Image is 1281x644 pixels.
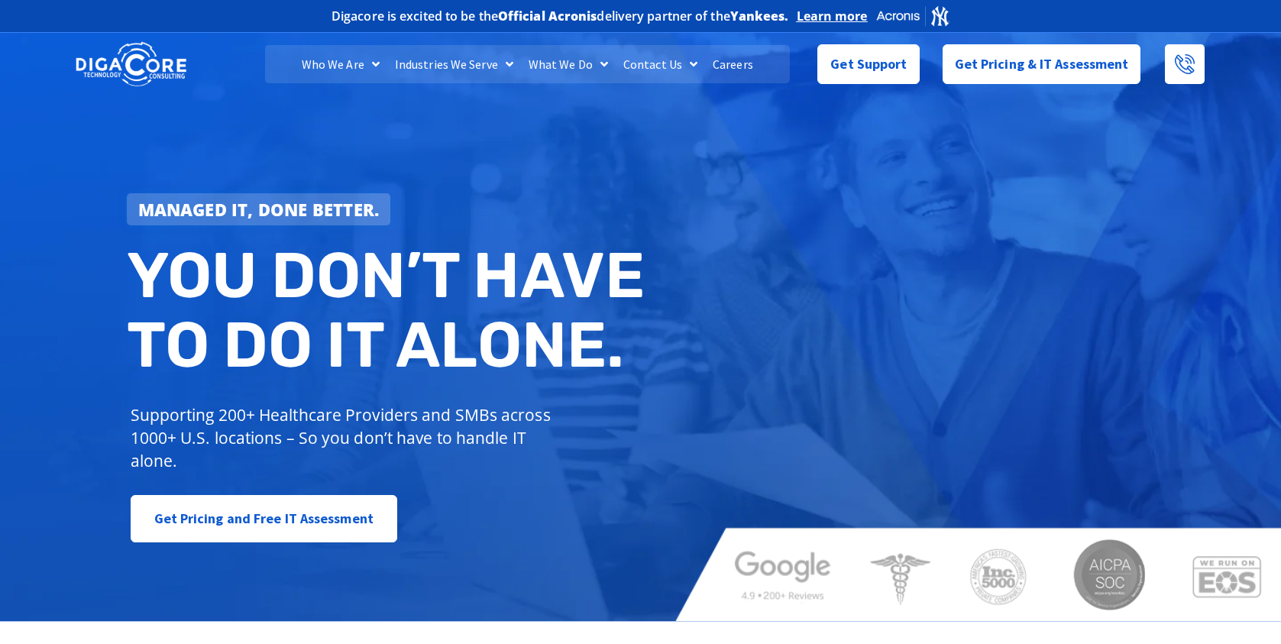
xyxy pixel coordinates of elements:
a: Contact Us [616,45,705,83]
p: Supporting 200+ Healthcare Providers and SMBs across 1000+ U.S. locations – So you don’t have to ... [131,403,558,472]
a: Careers [705,45,761,83]
a: Get Pricing and Free IT Assessment [131,495,397,542]
img: Acronis [875,5,950,27]
a: Industries We Serve [387,45,521,83]
span: Get Support [830,49,907,79]
a: Who We Are [294,45,387,83]
img: DigaCore Technology Consulting [76,40,186,89]
b: Yankees. [730,8,789,24]
a: Get Support [817,44,919,84]
a: Get Pricing & IT Assessment [943,44,1141,84]
a: What We Do [521,45,616,83]
strong: Managed IT, done better. [138,198,380,221]
nav: Menu [265,45,789,83]
a: Managed IT, done better. [127,193,391,225]
a: Learn more [797,8,868,24]
h2: Digacore is excited to be the delivery partner of the [332,10,789,22]
b: Official Acronis [498,8,597,24]
h2: You don’t have to do IT alone. [127,241,652,380]
span: Get Pricing & IT Assessment [955,49,1129,79]
span: Get Pricing and Free IT Assessment [154,503,374,534]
